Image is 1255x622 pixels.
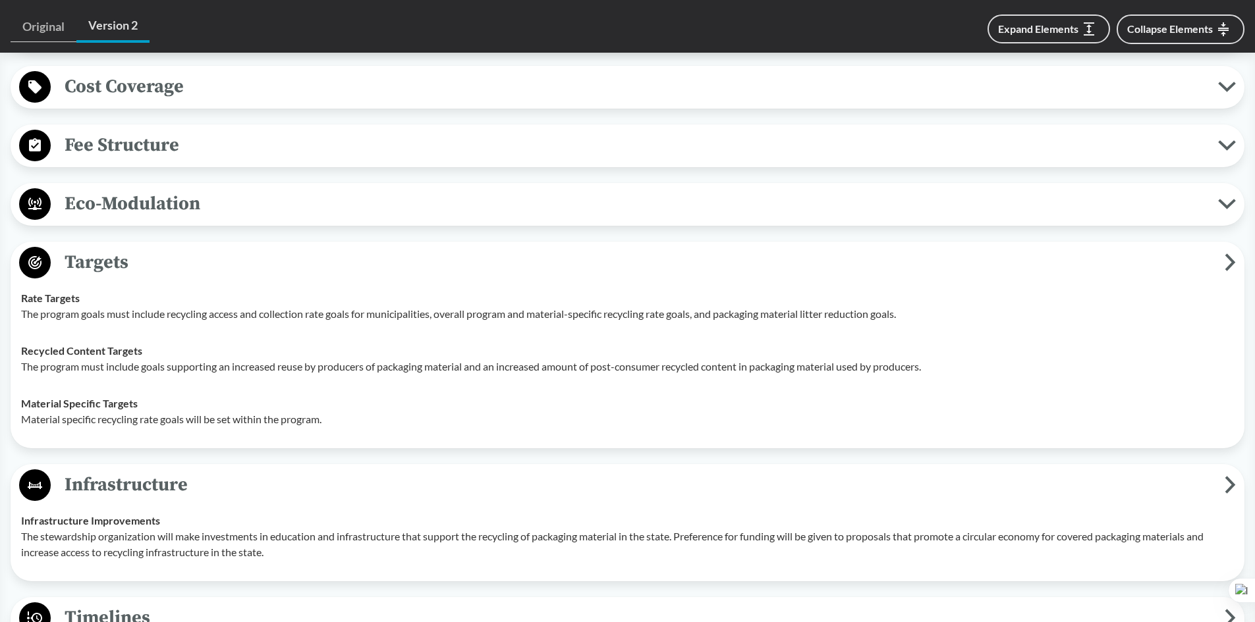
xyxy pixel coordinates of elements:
[15,188,1240,221] button: Eco-Modulation
[51,189,1218,219] span: Eco-Modulation
[15,469,1240,502] button: Infrastructure
[1117,14,1244,44] button: Collapse Elements
[21,359,1234,375] p: The program must include goals supporting an increased reuse by producers of packaging material a...
[15,246,1240,280] button: Targets
[21,344,142,357] strong: Recycled Content Targets
[21,514,160,527] strong: Infrastructure Improvements
[21,529,1234,560] p: The stewardship organization will make investments in education and infrastructure that support t...
[11,12,76,42] a: Original
[51,130,1218,160] span: Fee Structure
[51,247,1225,277] span: Targets
[21,397,138,409] strong: Material Specific Targets
[21,411,1234,427] p: Material specific recycling rate goals will be set within the program.
[21,292,80,304] strong: Rate Targets
[15,70,1240,104] button: Cost Coverage
[76,11,150,43] a: Version 2
[988,14,1110,43] button: Expand Elements
[51,72,1218,101] span: Cost Coverage
[15,129,1240,163] button: Fee Structure
[51,470,1225,500] span: Infrastructure
[21,306,1234,322] p: The program goals must include recycling access and collection rate goals for municipalities, ove...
